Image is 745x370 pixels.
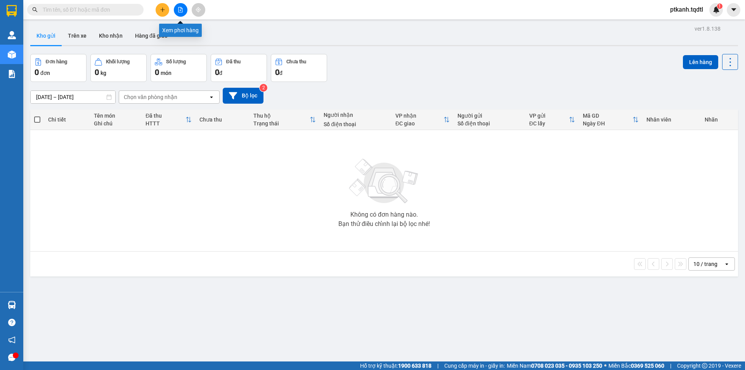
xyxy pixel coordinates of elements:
span: Miền Bắc [608,361,664,370]
div: Chưa thu [286,59,306,64]
div: Đơn hàng [46,59,67,64]
span: 0 [155,68,159,77]
button: Bộ lọc [223,88,263,104]
div: Thu hộ [253,113,310,119]
input: Select a date range. [31,91,115,103]
span: 0 [215,68,219,77]
span: đ [219,70,222,76]
button: Đơn hàng0đơn [30,54,87,82]
div: Ghi chú [94,120,138,127]
img: solution-icon [8,70,16,78]
div: ĐC lấy [529,120,569,127]
span: đ [279,70,282,76]
img: warehouse-icon [8,50,16,59]
strong: 1900 633 818 [398,363,431,369]
div: 10 / trang [693,260,717,268]
th: Toggle SortBy [392,109,454,130]
sup: 1 [717,3,722,9]
div: Khối lượng [106,59,130,64]
button: caret-down [727,3,740,17]
div: Chọn văn phòng nhận [124,93,177,101]
button: Hàng đã giao [129,26,174,45]
button: Đã thu0đ [211,54,267,82]
span: Cung cấp máy in - giấy in: [444,361,505,370]
span: ⚪️ [604,364,606,367]
th: Toggle SortBy [249,109,320,130]
div: Số điện thoại [457,120,521,127]
button: Kho gửi [30,26,62,45]
div: Chi tiết [48,116,86,123]
span: copyright [702,363,707,368]
div: Không có đơn hàng nào. [350,212,418,218]
img: logo-vxr [7,5,17,17]
span: message [8,354,16,361]
div: Người nhận [324,112,388,118]
button: Trên xe [62,26,93,45]
span: kg [100,70,106,76]
button: file-add [174,3,187,17]
th: Toggle SortBy [525,109,579,130]
span: notification [8,336,16,344]
span: caret-down [730,6,737,13]
div: ver 1.8.138 [695,24,721,33]
img: warehouse-icon [8,31,16,39]
div: Số điện thoại [324,121,388,127]
img: warehouse-icon [8,301,16,309]
div: VP gửi [529,113,569,119]
div: Số lượng [166,59,186,64]
div: Mã GD [583,113,632,119]
span: 1 [718,3,721,9]
span: | [437,361,438,370]
span: question-circle [8,319,16,326]
span: 0 [95,68,99,77]
span: | [670,361,671,370]
div: Đã thu [226,59,241,64]
button: Kho nhận [93,26,129,45]
button: Số lượng0món [151,54,207,82]
span: aim [196,7,201,12]
span: search [32,7,38,12]
div: ĐC giao [395,120,444,127]
button: Chưa thu0đ [271,54,327,82]
img: svg+xml;base64,PHN2ZyBjbGFzcz0ibGlzdC1wbHVnX19zdmciIHhtbG5zPSJodHRwOi8vd3d3LnczLm9yZy8yMDAwL3N2Zy... [345,154,423,208]
strong: 0369 525 060 [631,363,664,369]
div: VP nhận [395,113,444,119]
span: 0 [275,68,279,77]
input: Tìm tên, số ĐT hoặc mã đơn [43,5,134,14]
div: Nhân viên [646,116,696,123]
span: Miền Nam [507,361,602,370]
div: Bạn thử điều chỉnh lại bộ lọc nhé! [338,221,430,227]
span: ptkanh.tqdtl [664,5,709,14]
div: Chưa thu [199,116,246,123]
span: món [161,70,172,76]
div: Ngày ĐH [583,120,632,127]
span: đơn [40,70,50,76]
th: Toggle SortBy [579,109,643,130]
span: 0 [35,68,39,77]
span: file-add [178,7,183,12]
button: plus [156,3,169,17]
svg: open [208,94,215,100]
div: Tên món [94,113,138,119]
span: Hỗ trợ kỹ thuật: [360,361,431,370]
div: HTTT [146,120,185,127]
div: Nhãn [705,116,734,123]
button: Lên hàng [683,55,718,69]
sup: 2 [260,84,267,92]
strong: 0708 023 035 - 0935 103 250 [531,363,602,369]
svg: open [724,261,730,267]
button: aim [192,3,205,17]
span: plus [160,7,165,12]
img: icon-new-feature [713,6,720,13]
div: Người gửi [457,113,521,119]
div: Đã thu [146,113,185,119]
th: Toggle SortBy [142,109,196,130]
div: Trạng thái [253,120,310,127]
button: Khối lượng0kg [90,54,147,82]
